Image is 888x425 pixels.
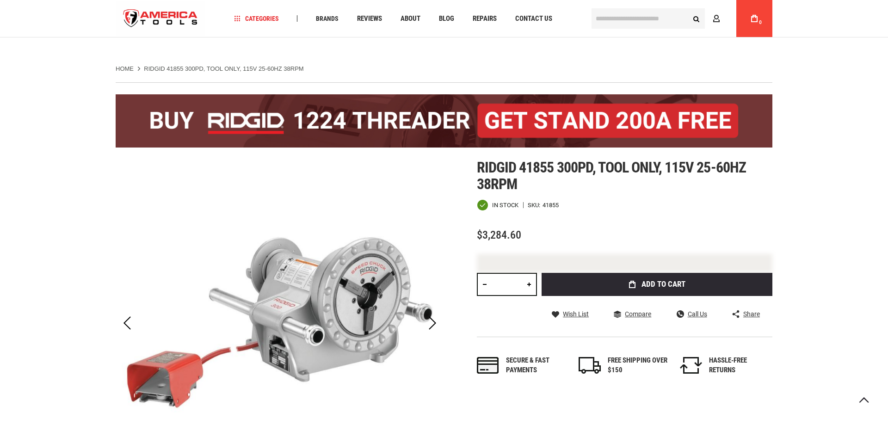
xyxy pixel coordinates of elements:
[477,357,499,374] img: payments
[357,15,382,22] span: Reviews
[680,357,702,374] img: returns
[469,12,501,25] a: Repairs
[677,310,707,318] a: Call Us
[116,65,134,73] a: Home
[528,202,543,208] strong: SKU
[353,12,386,25] a: Reviews
[614,310,651,318] a: Compare
[401,15,420,22] span: About
[116,94,772,148] img: BOGO: Buy the RIDGID® 1224 Threader (26092), get the 92467 200A Stand FREE!
[709,356,769,376] div: HASSLE-FREE RETURNS
[230,12,283,25] a: Categories
[542,273,772,296] button: Add to Cart
[688,311,707,317] span: Call Us
[477,228,521,241] span: $3,284.60
[759,20,762,25] span: 0
[511,12,556,25] a: Contact Us
[116,1,205,36] img: America Tools
[477,199,518,211] div: Availability
[687,10,705,27] button: Search
[563,311,589,317] span: Wish List
[439,15,454,22] span: Blog
[396,12,425,25] a: About
[116,1,205,36] a: store logo
[552,310,589,318] a: Wish List
[473,15,497,22] span: Repairs
[312,12,343,25] a: Brands
[579,357,601,374] img: shipping
[608,356,668,376] div: FREE SHIPPING OVER $150
[435,12,458,25] a: Blog
[506,356,566,376] div: Secure & fast payments
[316,15,339,22] span: Brands
[625,311,651,317] span: Compare
[144,65,303,72] strong: RIDGID 41855 300PD, TOOL ONLY, 115V 25-60HZ 38RPM
[515,15,552,22] span: Contact Us
[492,202,518,208] span: In stock
[543,202,559,208] div: 41855
[477,159,746,193] span: Ridgid 41855 300pd, tool only, 115v 25-60hz 38rpm
[641,280,685,288] span: Add to Cart
[234,15,279,22] span: Categories
[743,311,760,317] span: Share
